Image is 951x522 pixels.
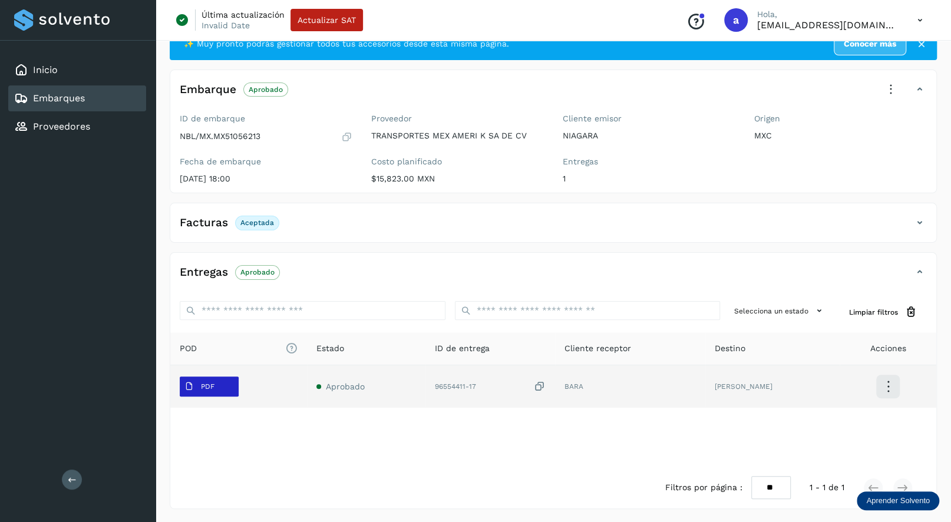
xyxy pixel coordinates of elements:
a: Proveedores [33,121,90,132]
td: [PERSON_NAME] [705,365,840,408]
span: Acciones [870,342,906,355]
span: Destino [715,342,745,355]
p: Invalid Date [202,20,250,31]
p: $15,823.00 MXN [371,174,544,184]
p: MXC [754,131,927,141]
p: Aprobado [240,268,275,276]
button: Selecciona un estado [729,301,830,321]
span: Estado [316,342,344,355]
label: Origen [754,114,927,124]
span: Aprobado [326,382,365,391]
div: Inicio [8,57,146,83]
span: POD [180,342,298,355]
label: Proveedor [371,114,544,124]
td: BARA [555,365,705,408]
span: Filtros por página : [665,481,742,494]
p: PDF [201,382,214,391]
p: NIAGARA [563,131,735,141]
h4: Embarque [180,83,236,97]
div: EntregasAprobado [170,262,936,292]
a: Embarques [33,92,85,104]
span: Limpiar filtros [849,307,898,318]
div: EmbarqueAprobado [170,80,936,109]
span: Actualizar SAT [298,16,356,24]
span: ✨ Muy pronto podrás gestionar todos tus accesorios desde esta misma página. [184,38,509,50]
label: ID de embarque [180,114,352,124]
label: Entregas [563,157,735,167]
p: aremartinez@niagarawater.com [757,19,899,31]
p: 1 [563,174,735,184]
button: PDF [180,376,239,397]
p: TRANSPORTES MEX AMERI K SA DE CV [371,131,544,141]
label: Costo planificado [371,157,544,167]
p: Aprender Solvento [866,496,930,506]
label: Fecha de embarque [180,157,352,167]
span: Cliente receptor [564,342,631,355]
label: Cliente emisor [563,114,735,124]
span: ID de entrega [435,342,490,355]
div: 96554411-17 [435,381,546,393]
p: Última actualización [202,9,285,20]
a: Inicio [33,64,58,75]
div: Proveedores [8,114,146,140]
button: Limpiar filtros [840,301,927,323]
p: NBL/MX.MX51056213 [180,131,260,141]
p: Aceptada [240,219,274,227]
div: Aprender Solvento [857,491,939,510]
p: Aprobado [249,85,283,94]
div: Embarques [8,85,146,111]
p: [DATE] 18:00 [180,174,352,184]
p: Hola, [757,9,899,19]
h4: Facturas [180,216,228,230]
div: FacturasAceptada [170,213,936,242]
h4: Entregas [180,266,228,279]
a: Conocer más [834,32,906,55]
span: 1 - 1 de 1 [810,481,844,494]
button: Actualizar SAT [290,9,363,31]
